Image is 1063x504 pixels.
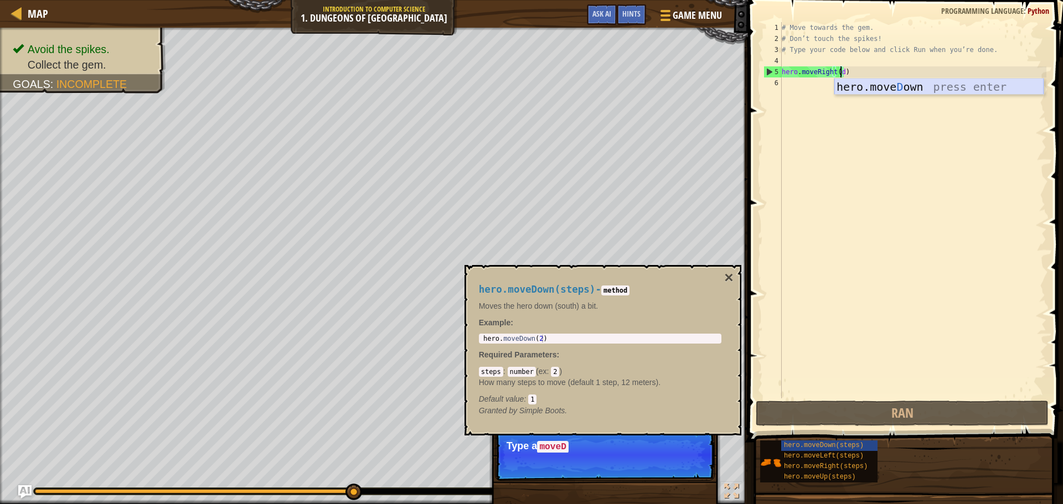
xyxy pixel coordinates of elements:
[673,8,722,23] span: Game Menu
[1024,6,1028,16] span: :
[763,33,782,44] div: 2
[784,452,864,460] span: hero.moveLeft(steps)
[524,394,528,403] span: :
[50,78,56,90] span: :
[13,78,50,90] span: Goals
[528,394,536,404] code: 1
[592,8,611,19] span: Ask AI
[479,406,519,415] span: Granted by
[724,270,733,285] button: ×
[763,77,782,89] div: 6
[537,441,569,453] code: moveD
[508,367,536,377] code: number
[601,285,629,295] code: method
[784,441,864,449] span: hero.moveDown(steps)
[763,22,782,33] div: 1
[507,440,703,453] p: Type a
[479,318,513,327] strong: :
[479,284,721,295] h4: -
[756,401,1049,426] button: Ran
[13,57,154,72] li: Collect the gem.
[546,367,551,376] span: :
[479,284,596,295] span: hero.moveDown(steps)
[479,350,557,359] span: Required Parameters
[784,463,868,470] span: hero.moveRight(steps)
[1028,6,1049,16] span: Python
[28,43,110,55] span: Avoid the spikes.
[587,4,617,25] button: Ask AI
[891,404,914,422] span: Ran
[479,318,511,327] span: Example
[28,6,48,21] span: Map
[503,367,508,376] span: :
[479,406,567,415] em: Simple Boots.
[784,473,856,481] span: hero.moveUp(steps)
[13,41,154,57] li: Avoid the spikes.
[479,366,721,404] div: ( )
[28,59,106,71] span: Collect the gem.
[479,367,503,377] code: steps
[622,8,641,19] span: Hints
[760,452,781,473] img: portrait.png
[479,300,721,311] p: Moves the hero down (south) a bit.
[18,485,32,498] button: Ask AI
[479,394,524,403] span: Default value
[479,377,721,388] p: How many steps to move (default 1 step, 12 meters).
[764,66,782,77] div: 5
[22,6,48,21] a: Map
[551,367,559,377] code: 2
[720,481,742,504] button: Toggle fullscreen
[941,6,1024,16] span: Programming language
[539,367,547,376] span: ex
[652,4,729,30] button: Game Menu
[557,350,560,359] span: :
[763,44,782,55] div: 3
[56,78,127,90] span: Incomplete
[763,55,782,66] div: 4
